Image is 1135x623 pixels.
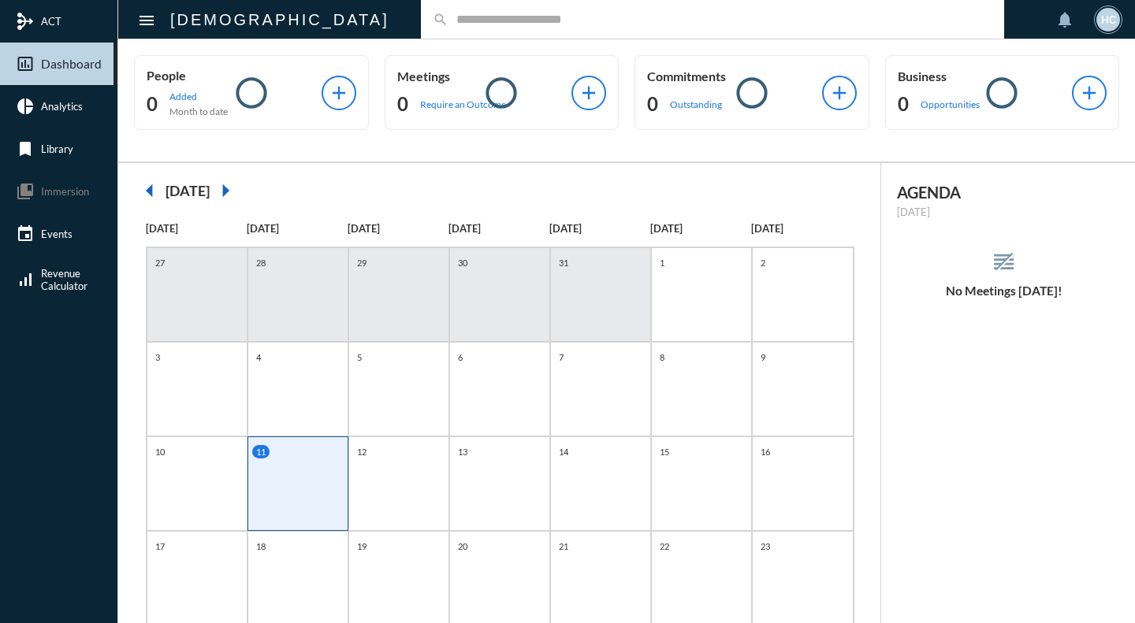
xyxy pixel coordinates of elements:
mat-icon: collections_bookmark [16,182,35,201]
h2: [DATE] [166,182,210,199]
p: [DATE] [348,222,448,235]
mat-icon: notifications [1055,10,1074,29]
span: Dashboard [41,57,102,71]
mat-icon: arrow_right [210,175,241,206]
p: 28 [252,256,270,269]
p: 23 [757,540,774,553]
span: Immersion [41,185,89,198]
p: [DATE] [247,222,348,235]
mat-icon: search [433,12,448,28]
p: 7 [555,350,567,364]
p: [DATE] [448,222,549,235]
p: [DATE] [751,222,852,235]
span: ACT [41,15,61,28]
p: 19 [353,540,370,553]
p: 29 [353,256,370,269]
span: Events [41,228,73,240]
p: 22 [656,540,673,553]
p: 18 [252,540,270,553]
p: 10 [151,445,169,458]
p: 12 [353,445,370,458]
p: [DATE] [146,222,247,235]
p: 3 [151,350,164,364]
p: 17 [151,540,169,553]
p: [DATE] [897,206,1112,218]
h5: No Meetings [DATE]! [881,284,1128,298]
h2: [DEMOGRAPHIC_DATA] [170,7,389,32]
mat-icon: mediation [16,12,35,31]
mat-icon: Side nav toggle icon [137,11,156,30]
mat-icon: pie_chart [16,97,35,116]
p: 21 [555,540,572,553]
p: 11 [252,445,270,458]
h2: AGENDA [897,183,1112,202]
p: 14 [555,445,572,458]
p: [DATE] [650,222,751,235]
span: Revenue Calculator [41,267,87,292]
p: 9 [757,350,769,364]
mat-icon: signal_cellular_alt [16,270,35,289]
p: 31 [555,256,572,269]
p: 16 [757,445,774,458]
p: 4 [252,350,265,364]
p: 2 [757,256,769,269]
p: 5 [353,350,366,364]
button: Toggle sidenav [131,4,162,35]
span: Library [41,143,73,155]
p: 1 [656,256,668,269]
mat-icon: insert_chart_outlined [16,54,35,73]
span: Analytics [41,100,83,113]
p: 6 [454,350,467,364]
p: 30 [454,256,471,269]
mat-icon: arrow_left [134,175,166,206]
p: [DATE] [549,222,650,235]
p: 13 [454,445,471,458]
mat-icon: reorder [991,249,1017,275]
p: 8 [656,350,668,364]
div: HC [1096,8,1120,32]
p: 20 [454,540,471,553]
mat-icon: event [16,224,35,243]
p: 15 [656,445,673,458]
p: 27 [151,256,169,269]
mat-icon: bookmark [16,139,35,158]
